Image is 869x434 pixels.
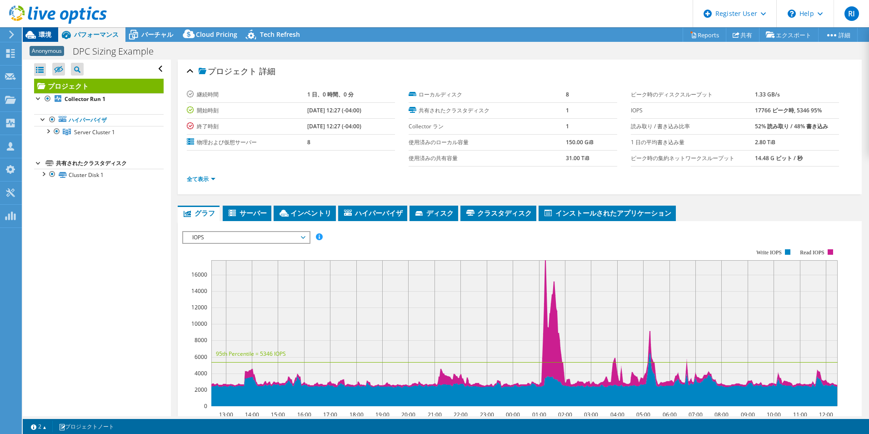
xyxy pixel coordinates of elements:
text: 08:00 [714,411,728,419]
b: [DATE] 12:27 (-04:00) [307,122,361,130]
span: インストールされたアプリケーション [543,208,671,217]
text: 11:00 [793,411,807,419]
text: 17:00 [323,411,337,419]
b: 1 [566,106,569,114]
text: 01:00 [532,411,546,419]
span: パフォーマンス [74,30,119,39]
text: 07:00 [688,411,702,419]
b: [DATE] 12:27 (-04:00) [307,106,361,114]
span: インベントリ [278,208,331,217]
a: プロジェクトノート [52,421,120,432]
svg: \n [788,10,796,18]
span: ハイパーバイザ [343,208,403,217]
label: 終了時刻 [187,122,308,131]
b: 14.48 G ビット / 秒 [755,154,803,162]
span: サーバー [227,208,267,217]
a: Reports [683,28,726,42]
text: 18:00 [349,411,363,419]
b: 31.00 TiB [566,154,589,162]
span: Cloud Pricing [196,30,237,39]
span: 環境 [39,30,51,39]
text: 0 [204,402,207,410]
text: 2000 [195,386,207,394]
a: 全て表示 [187,175,215,183]
text: Read IOPS [800,249,824,256]
text: 16:00 [297,411,311,419]
b: 8 [307,138,310,146]
text: 6000 [195,353,207,361]
b: 17766 ピーク時, 5346 95% [755,106,822,114]
span: ディスク [414,208,454,217]
text: 95th Percentile = 5346 IOPS [216,350,286,358]
text: 02:00 [558,411,572,419]
text: 19:00 [375,411,389,419]
text: 10000 [191,320,207,328]
text: 15:00 [270,411,285,419]
text: 21:00 [427,411,441,419]
text: 23:00 [479,411,494,419]
label: 1 日の平均書き込み量 [631,138,755,147]
span: プロジェクト [199,67,257,76]
a: ハイパーバイザ [34,114,164,126]
a: エクスポート [759,28,819,42]
text: 10:00 [766,411,780,419]
b: 8 [566,91,569,98]
text: 04:00 [610,411,624,419]
b: 1.33 GB/s [755,91,780,98]
b: 150.00 GiB [566,138,594,146]
a: 共有 [726,28,759,42]
text: 4000 [195,369,207,377]
text: 14000 [191,287,207,295]
a: プロジェクト [34,79,164,93]
b: 52% 読み取り / 48% 書き込み [755,122,828,130]
span: バーチャル [141,30,173,39]
text: 06:00 [662,411,676,419]
text: 09:00 [740,411,754,419]
a: Collector Run 1 [34,93,164,105]
b: 1 [566,122,569,130]
a: 詳細 [818,28,858,42]
div: 共有されたクラスタディスク [56,158,164,169]
label: 共有されたクラスタディスク [409,106,566,115]
text: Write IOPS [756,249,782,256]
label: 開始時刻 [187,106,308,115]
label: 使用済みのローカル容量 [409,138,566,147]
h1: DPC Sizing Example [69,46,168,56]
span: 詳細 [259,66,275,76]
b: Collector Run 1 [65,95,105,103]
text: 12:00 [819,411,833,419]
label: ローカルディスク [409,90,566,99]
b: 2.80 TiB [755,138,775,146]
text: 13:00 [219,411,233,419]
text: 03:00 [584,411,598,419]
span: RI [844,6,859,21]
text: 05:00 [636,411,650,419]
label: 継続時間 [187,90,308,99]
label: 使用済みの共有容量 [409,154,566,163]
a: Server Cluster 1 [34,126,164,138]
a: 2 [25,421,53,432]
label: ピーク時の集約ネットワークスループット [631,154,755,163]
label: Collector ラン [409,122,566,131]
text: 22:00 [453,411,467,419]
span: Tech Refresh [260,30,300,39]
text: 00:00 [505,411,519,419]
label: 読み取り / 書き込み比率 [631,122,755,131]
b: 1 日、0 時間、0 分 [307,91,354,98]
text: 14:00 [245,411,259,419]
span: クラスタディスク [465,208,532,217]
a: Cluster Disk 1 [34,169,164,181]
span: IOPS [188,232,305,243]
text: 8000 [195,336,207,344]
label: IOPS [631,106,755,115]
text: 12000 [191,303,207,311]
label: 物理および仮想サーバー [187,138,308,147]
span: グラフ [182,208,215,217]
label: ピーク時のディスクスループット [631,90,755,99]
text: 20:00 [401,411,415,419]
span: Anonymous [30,46,64,56]
text: 16000 [191,271,207,278]
span: Server Cluster 1 [74,128,115,136]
